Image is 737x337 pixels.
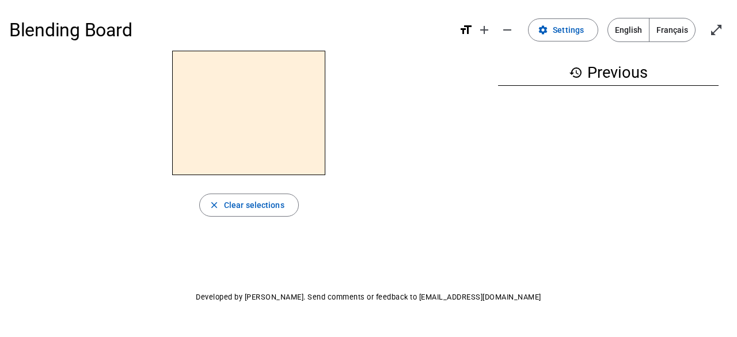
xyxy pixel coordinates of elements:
[528,18,598,41] button: Settings
[498,60,719,86] h3: Previous
[9,290,728,304] p: Developed by [PERSON_NAME]. Send comments or feedback to [EMAIL_ADDRESS][DOMAIN_NAME]
[199,194,299,217] button: Clear selections
[553,23,584,37] span: Settings
[607,18,696,42] mat-button-toggle-group: Language selection
[9,12,450,48] h1: Blending Board
[569,66,583,79] mat-icon: history
[709,23,723,37] mat-icon: open_in_full
[473,18,496,41] button: Increase font size
[538,25,548,35] mat-icon: settings
[705,18,728,41] button: Enter full screen
[477,23,491,37] mat-icon: add
[224,198,284,212] span: Clear selections
[649,18,695,41] span: Français
[459,23,473,37] mat-icon: format_size
[496,18,519,41] button: Decrease font size
[209,200,219,210] mat-icon: close
[608,18,649,41] span: English
[500,23,514,37] mat-icon: remove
